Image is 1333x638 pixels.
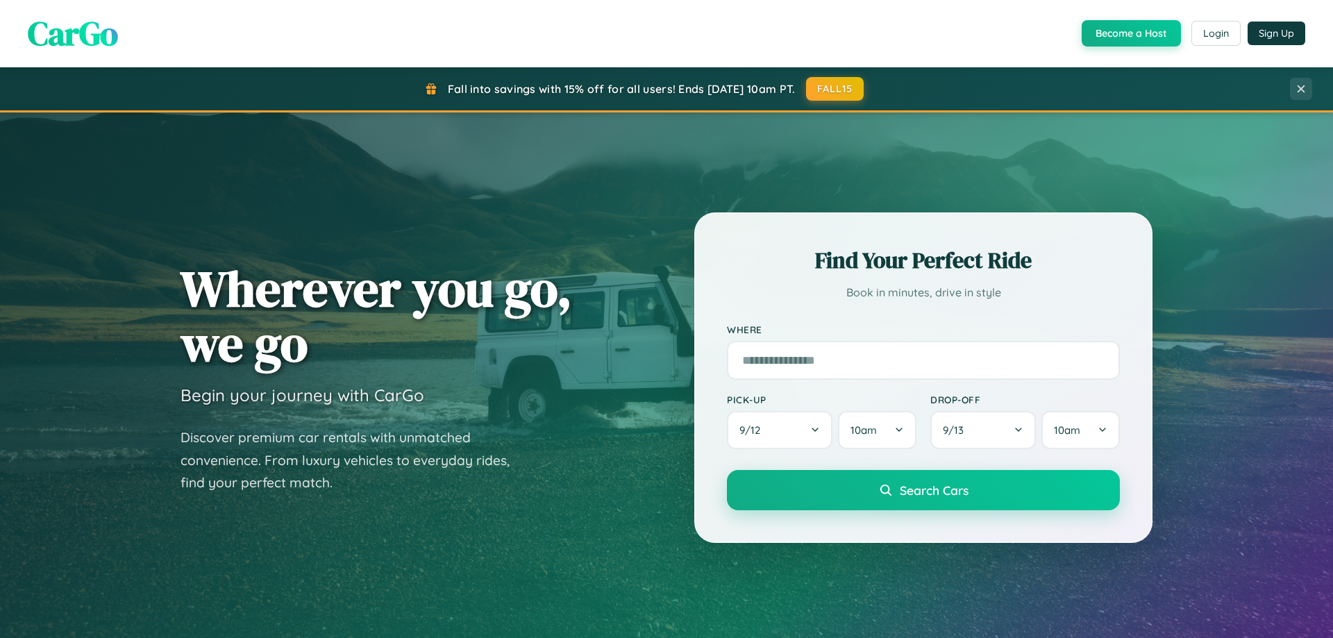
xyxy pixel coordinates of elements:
[900,482,969,498] span: Search Cars
[28,10,118,56] span: CarGo
[739,423,767,437] span: 9 / 12
[727,324,1120,335] label: Where
[838,411,916,449] button: 10am
[448,82,796,96] span: Fall into savings with 15% off for all users! Ends [DATE] 10am PT.
[930,394,1120,405] label: Drop-off
[727,245,1120,276] h2: Find Your Perfect Ride
[1248,22,1305,45] button: Sign Up
[1191,21,1241,46] button: Login
[1041,411,1120,449] button: 10am
[1082,20,1181,47] button: Become a Host
[727,283,1120,303] p: Book in minutes, drive in style
[727,394,916,405] label: Pick-up
[1054,423,1080,437] span: 10am
[727,470,1120,510] button: Search Cars
[727,411,832,449] button: 9/12
[850,423,877,437] span: 10am
[943,423,971,437] span: 9 / 13
[806,77,864,101] button: FALL15
[181,261,572,371] h1: Wherever you go, we go
[930,411,1036,449] button: 9/13
[181,426,528,494] p: Discover premium car rentals with unmatched convenience. From luxury vehicles to everyday rides, ...
[181,385,424,405] h3: Begin your journey with CarGo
